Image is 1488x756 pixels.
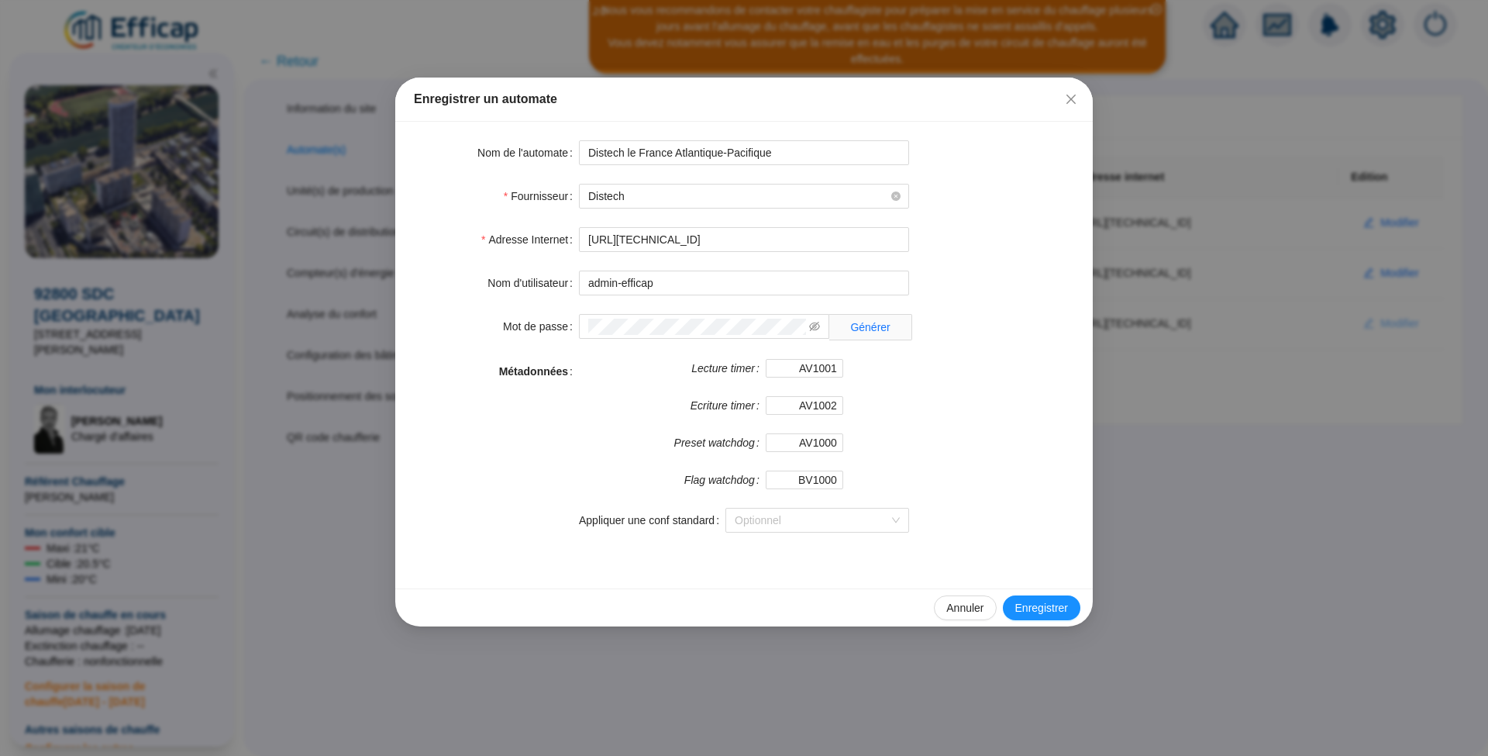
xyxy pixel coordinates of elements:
[766,471,843,489] input: Flag watchdog
[891,192,901,201] span: close-circle
[414,90,1074,109] div: Enregistrer un automate
[579,227,909,252] input: Adresse Internet
[481,227,579,252] label: Adresse Internet
[579,508,725,533] label: Appliquer une conf standard
[1059,87,1083,112] button: Close
[691,396,766,415] label: Ecriture timer
[1015,600,1068,616] span: Enregistrer
[684,471,766,489] label: Flag watchdog
[1065,93,1077,105] span: close
[499,365,568,378] strong: Métadonnées
[579,140,909,165] input: Nom de l'automate
[809,321,820,332] span: eye-invisible
[946,600,983,616] span: Annuler
[503,314,579,339] label: Mot de passe
[504,184,579,209] label: Fournisseur
[487,271,579,295] label: Nom d'utilisateur
[588,319,806,335] input: Mot de passe
[838,315,902,340] button: Générer
[1003,595,1080,620] button: Enregistrer
[691,359,766,378] label: Lecture timer
[766,396,843,415] input: Ecriture timer
[588,185,900,208] span: Distech
[766,359,843,378] input: Lecture timer
[1059,93,1083,105] span: Fermer
[850,322,890,333] span: Générer
[766,433,843,452] input: Preset watchdog
[477,140,579,165] label: Nom de l'automate
[579,271,909,295] input: Nom d'utilisateur
[934,595,996,620] button: Annuler
[674,433,766,452] label: Preset watchdog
